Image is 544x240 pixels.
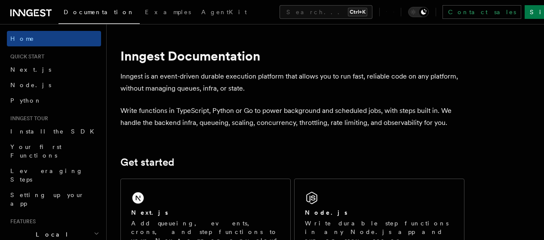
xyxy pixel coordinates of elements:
p: Write functions in TypeScript, Python or Go to power background and scheduled jobs, with steps bu... [120,105,464,129]
span: AgentKit [201,9,247,15]
a: Next.js [7,62,101,77]
a: Python [7,93,101,108]
a: Get started [120,156,174,168]
button: Toggle dark mode [408,7,429,17]
span: Home [10,34,34,43]
a: Home [7,31,101,46]
a: Install the SDK [7,124,101,139]
span: Leveraging Steps [10,167,83,183]
span: Next.js [10,66,51,73]
span: Examples [145,9,191,15]
span: Features [7,218,36,225]
a: Your first Functions [7,139,101,163]
h1: Inngest Documentation [120,48,464,64]
a: Examples [140,3,196,23]
h2: Node.js [305,208,347,217]
span: Python [10,97,42,104]
span: Install the SDK [10,128,99,135]
span: Inngest tour [7,115,48,122]
a: Leveraging Steps [7,163,101,187]
a: Contact sales [443,5,521,19]
p: Inngest is an event-driven durable execution platform that allows you to run fast, reliable code ... [120,70,464,94]
span: Quick start [7,53,44,60]
span: Your first Functions [10,143,61,159]
a: Setting up your app [7,187,101,211]
a: Node.js [7,77,101,93]
a: Documentation [58,3,140,24]
span: Node.js [10,82,51,88]
h2: Next.js [131,208,168,217]
button: Search...Ctrl+K [280,5,372,19]
kbd: Ctrl+K [348,8,367,16]
span: Documentation [64,9,135,15]
a: AgentKit [196,3,252,23]
span: Setting up your app [10,191,84,207]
